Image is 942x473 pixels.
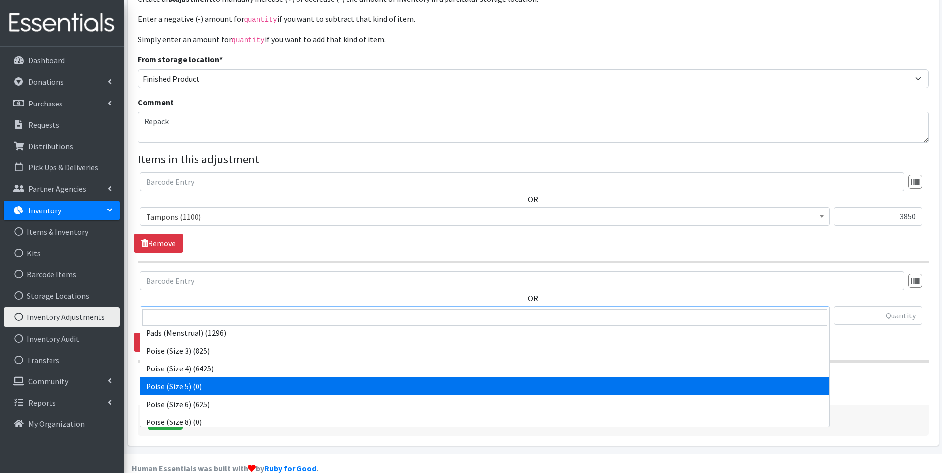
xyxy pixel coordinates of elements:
[4,393,120,413] a: Reports
[140,207,830,226] span: Tampons (1100)
[28,120,59,130] p: Requests
[28,141,73,151] p: Distributions
[4,136,120,156] a: Distributions
[140,342,829,360] li: Poise (Size 3) (825)
[138,13,929,25] p: Enter a negative (-) amount for if you want to subtract that kind of item.
[28,419,85,429] p: My Organization
[28,99,63,108] p: Purchases
[140,413,829,431] li: Poise (Size 8) (0)
[4,414,120,434] a: My Organization
[140,271,904,290] input: Barcode Entry
[140,306,830,325] span: (Newborn) (11900)
[140,395,829,413] li: Poise (Size 6) (625)
[140,377,829,395] li: Poise (Size 5) (0)
[146,210,823,224] span: Tampons (1100)
[4,329,120,349] a: Inventory Audit
[138,33,929,46] p: Simply enter an amount for if you want to add that kind of item.
[140,172,904,191] input: Barcode Entry
[4,72,120,92] a: Donations
[28,162,98,172] p: Pick Ups & Deliveries
[4,307,120,327] a: Inventory Adjustments
[232,36,265,44] code: quantity
[138,96,174,108] label: Comment
[4,371,120,391] a: Community
[4,51,120,70] a: Dashboard
[138,53,223,65] label: From storage location
[28,77,64,87] p: Donations
[4,201,120,220] a: Inventory
[4,94,120,113] a: Purchases
[4,264,120,284] a: Barcode Items
[244,16,277,24] code: quantity
[140,324,829,342] li: Pads (Menstrual) (1296)
[28,376,68,386] p: Community
[4,243,120,263] a: Kits
[834,207,922,226] input: Quantity
[28,206,61,215] p: Inventory
[28,184,86,194] p: Partner Agencies
[834,306,922,325] input: Quantity
[4,286,120,306] a: Storage Locations
[134,234,183,253] a: Remove
[528,193,538,205] label: OR
[4,222,120,242] a: Items & Inventory
[134,333,183,352] a: Remove
[219,54,223,64] abbr: required
[4,179,120,199] a: Partner Agencies
[4,350,120,370] a: Transfers
[28,55,65,65] p: Dashboard
[140,360,829,377] li: Poise (Size 4) (6425)
[4,158,120,177] a: Pick Ups & Deliveries
[132,463,318,473] strong: Human Essentials was built with by .
[28,398,56,408] p: Reports
[528,292,538,304] label: OR
[4,115,120,135] a: Requests
[4,6,120,40] img: HumanEssentials
[264,463,316,473] a: Ruby for Good
[138,151,929,168] legend: Items in this adjustment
